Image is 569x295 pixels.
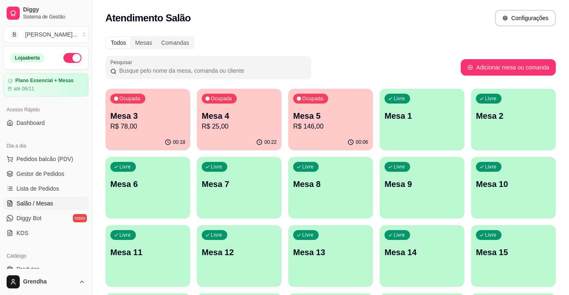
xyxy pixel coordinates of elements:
[106,37,131,48] div: Todos
[3,73,89,97] a: Plano Essencial + Mesasaté 06/11
[293,110,368,122] p: Mesa 5
[3,116,89,129] a: Dashboard
[173,139,185,145] p: 00:18
[3,3,89,23] a: DiggySistema de Gestão
[16,119,45,127] span: Dashboard
[202,247,277,258] p: Mesa 12
[10,53,44,62] div: Loja aberta
[3,152,89,166] button: Pedidos balcão (PDV)
[385,247,459,258] p: Mesa 14
[495,10,556,26] button: Configurações
[202,110,277,122] p: Mesa 4
[293,178,368,190] p: Mesa 8
[3,197,89,210] a: Salão / Mesas
[110,59,135,66] label: Pesquisar
[117,67,306,75] input: Pesquisar
[485,164,497,170] p: Livre
[302,232,314,238] p: Livre
[15,78,74,84] article: Plano Essencial + Mesas
[3,26,89,43] button: Select a team
[110,110,185,122] p: Mesa 3
[119,164,131,170] p: Livre
[3,272,89,292] button: Grendha
[23,278,75,286] span: Grendha
[3,263,89,276] a: Produtos
[3,212,89,225] a: Diggy Botnovo
[23,6,85,14] span: Diggy
[16,214,42,222] span: Diggy Bot
[3,249,89,263] div: Catálogo
[394,164,405,170] p: Livre
[10,30,19,39] span: B
[105,12,191,25] h2: Atendimento Salão
[302,164,314,170] p: Livre
[110,122,185,131] p: R$ 78,00
[25,30,77,39] div: [PERSON_NAME] ...
[3,167,89,180] a: Gestor de Pedidos
[119,232,131,238] p: Livre
[293,247,368,258] p: Mesa 13
[16,199,53,207] span: Salão / Mesas
[105,89,190,150] button: OcupadaMesa 3R$ 78,0000:18
[3,103,89,116] div: Acesso Rápido
[110,178,185,190] p: Mesa 6
[288,225,373,287] button: LivreMesa 13
[394,95,405,102] p: Livre
[3,226,89,240] a: KDS
[385,178,459,190] p: Mesa 9
[485,95,497,102] p: Livre
[476,247,551,258] p: Mesa 15
[380,225,464,287] button: LivreMesa 14
[119,95,140,102] p: Ocupada
[380,157,464,219] button: LivreMesa 9
[288,157,373,219] button: LivreMesa 8
[471,89,556,150] button: LivreMesa 2
[105,157,190,219] button: LivreMesa 6
[356,139,368,145] p: 00:06
[197,157,282,219] button: LivreMesa 7
[105,225,190,287] button: LivreMesa 11
[211,164,222,170] p: Livre
[293,122,368,131] p: R$ 146,00
[197,89,282,150] button: OcupadaMesa 4R$ 25,0000:22
[16,229,28,237] span: KDS
[16,170,64,178] span: Gestor de Pedidos
[264,139,277,145] p: 00:22
[63,53,82,63] button: Alterar Status
[23,14,85,20] span: Sistema de Gestão
[485,232,497,238] p: Livre
[394,232,405,238] p: Livre
[202,178,277,190] p: Mesa 7
[3,139,89,152] div: Dia a dia
[476,110,551,122] p: Mesa 2
[197,225,282,287] button: LivreMesa 12
[131,37,156,48] div: Mesas
[385,110,459,122] p: Mesa 1
[302,95,323,102] p: Ocupada
[288,89,373,150] button: OcupadaMesa 5R$ 146,0000:06
[211,95,232,102] p: Ocupada
[471,157,556,219] button: LivreMesa 10
[14,85,34,92] article: até 06/11
[211,232,222,238] p: Livre
[157,37,194,48] div: Comandas
[471,225,556,287] button: LivreMesa 15
[380,89,464,150] button: LivreMesa 1
[3,182,89,195] a: Lista de Pedidos
[110,247,185,258] p: Mesa 11
[461,59,556,76] button: Adicionar mesa ou comanda
[476,178,551,190] p: Mesa 10
[16,155,73,163] span: Pedidos balcão (PDV)
[16,184,59,193] span: Lista de Pedidos
[16,265,40,273] span: Produtos
[202,122,277,131] p: R$ 25,00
